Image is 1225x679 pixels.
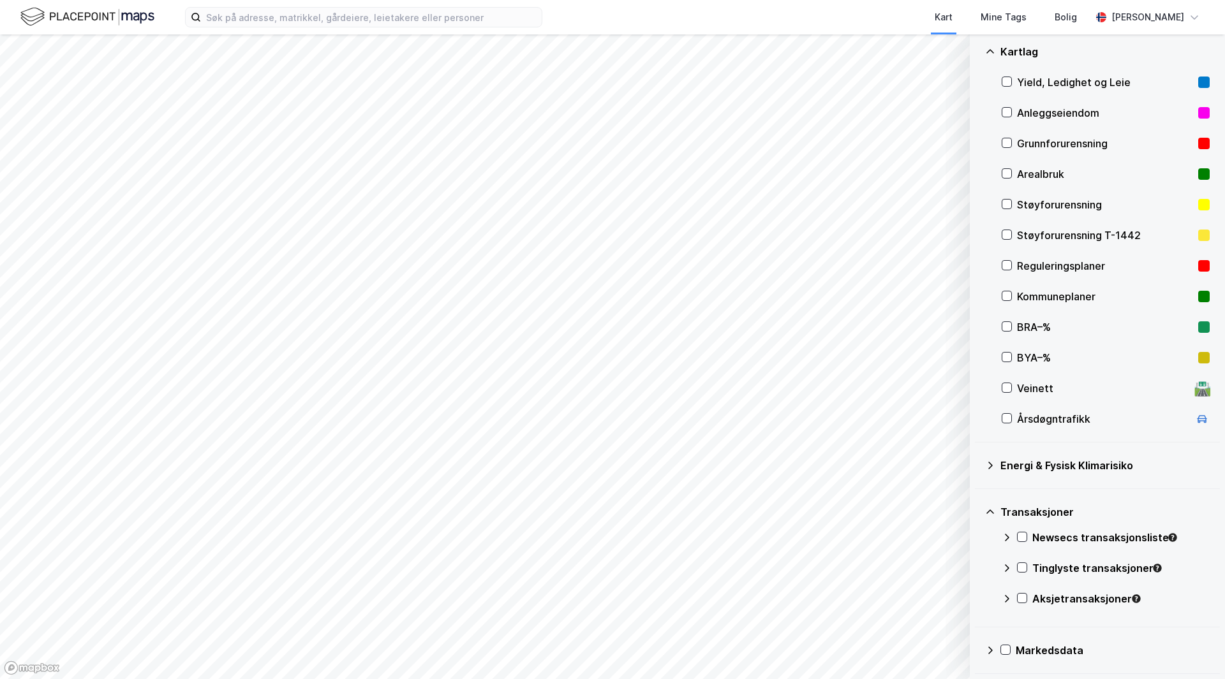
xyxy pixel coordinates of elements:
[1000,44,1210,59] div: Kartlag
[1017,381,1189,396] div: Veinett
[1032,560,1210,576] div: Tinglyste transaksjoner
[1161,618,1225,679] iframe: Chat Widget
[201,8,542,27] input: Søk på adresse, matrikkel, gårdeiere, leietakere eller personer
[1017,166,1193,182] div: Arealbruk
[1017,319,1193,335] div: BRA–%
[1017,289,1193,304] div: Kommuneplaner
[1017,228,1193,243] div: Støyforurensning T-1442
[1017,350,1193,365] div: BYA–%
[1152,562,1163,574] div: Tooltip anchor
[1000,458,1210,473] div: Energi & Fysisk Klimarisiko
[935,10,953,25] div: Kart
[1111,10,1184,25] div: [PERSON_NAME]
[1017,136,1193,151] div: Grunnforurensning
[981,10,1027,25] div: Mine Tags
[1032,530,1210,545] div: Newsecs transaksjonsliste
[1017,258,1193,274] div: Reguleringsplaner
[1017,75,1193,90] div: Yield, Ledighet og Leie
[4,661,60,675] a: Mapbox homepage
[1017,411,1189,427] div: Årsdøgntrafikk
[1055,10,1077,25] div: Bolig
[1032,591,1210,606] div: Aksjetransaksjoner
[1000,504,1210,520] div: Transaksjoner
[1167,532,1178,543] div: Tooltip anchor
[1017,105,1193,120] div: Anleggseiendom
[1016,643,1210,658] div: Markedsdata
[1017,197,1193,212] div: Støyforurensning
[20,6,154,28] img: logo.f888ab2527a4732fd821a326f86c7f29.svg
[1194,380,1211,397] div: 🛣️
[1131,593,1142,604] div: Tooltip anchor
